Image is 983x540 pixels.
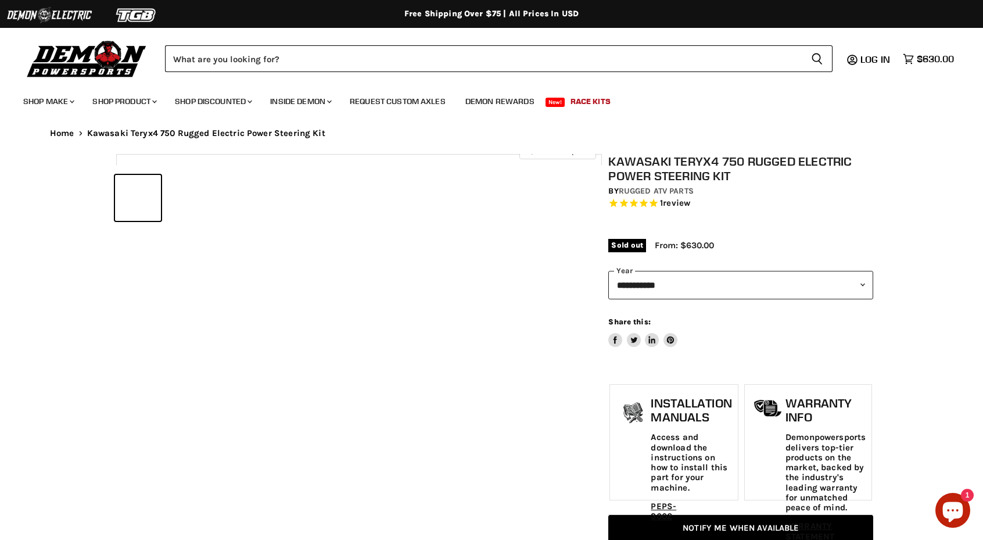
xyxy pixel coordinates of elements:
div: by [608,185,873,198]
span: Log in [860,53,890,65]
a: Rugged ATV Parts [619,186,694,196]
form: Product [165,45,833,72]
span: 1 reviews [660,198,690,209]
span: Share this: [608,317,650,326]
span: Click to expand [525,146,590,155]
a: Shop Make [15,90,81,113]
a: Shop Product [84,90,164,113]
a: $630.00 [897,51,960,67]
a: Demon Rewards [457,90,543,113]
p: Demonpowersports delivers top-tier products on the market, backed by the industry's leading warra... [785,432,866,513]
a: Home [50,128,74,138]
a: Inside Demon [261,90,339,113]
input: Search [165,45,802,72]
aside: Share this: [608,317,677,348]
a: Shop Discounted [166,90,259,113]
img: Demon Electric Logo 2 [6,4,93,26]
p: Access and download the instructions on how to install this part for your machine. [651,432,731,493]
span: Kawasaki Teryx4 750 Rugged Electric Power Steering Kit [87,128,325,138]
select: year [608,271,873,299]
span: Sold out [608,239,646,252]
button: IMAGE thumbnail [115,175,161,221]
button: Search [802,45,833,72]
img: TGB Logo 2 [93,4,180,26]
img: install_manual-icon.png [619,399,648,428]
img: warranty-icon.png [754,399,783,417]
a: PEPS-3002 [651,501,676,521]
ul: Main menu [15,85,951,113]
inbox-online-store-chat: Shopify online store chat [932,493,974,531]
a: Log in [855,54,897,65]
span: Rated 5.0 out of 5 stars 1 reviews [608,198,873,210]
nav: Breadcrumbs [27,128,956,138]
h1: Kawasaki Teryx4 750 Rugged Electric Power Steering Kit [608,154,873,183]
img: Demon Powersports [23,38,150,79]
span: New! [546,98,565,107]
span: review [663,198,690,209]
div: Free Shipping Over $75 | All Prices In USD [27,9,956,19]
h1: Warranty Info [785,396,866,424]
a: Request Custom Axles [341,90,454,113]
span: $630.00 [917,53,954,65]
a: Race Kits [562,90,619,113]
h1: Installation Manuals [651,396,731,424]
span: From: $630.00 [655,240,714,251]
